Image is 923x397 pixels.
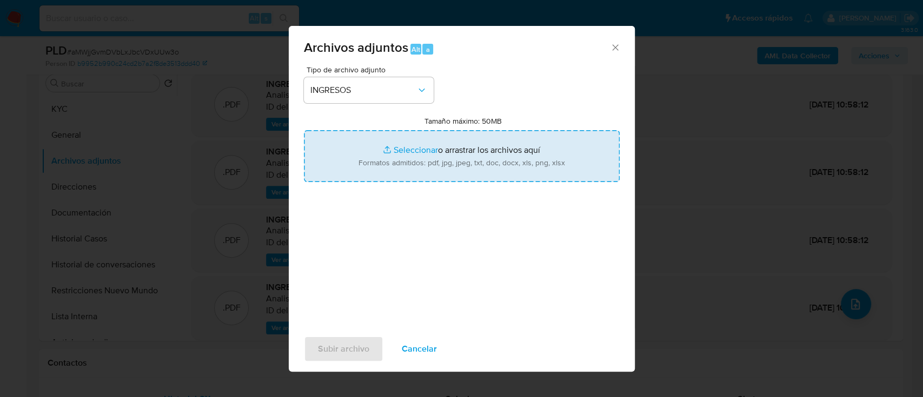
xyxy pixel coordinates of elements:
[424,116,502,126] label: Tamaño máximo: 50MB
[402,337,437,361] span: Cancelar
[426,44,430,55] span: a
[610,42,620,52] button: Cerrar
[310,85,416,96] span: INGRESOS
[304,38,408,57] span: Archivos adjuntos
[388,336,451,362] button: Cancelar
[304,77,434,103] button: INGRESOS
[307,66,436,73] span: Tipo de archivo adjunto
[411,44,420,55] span: Alt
